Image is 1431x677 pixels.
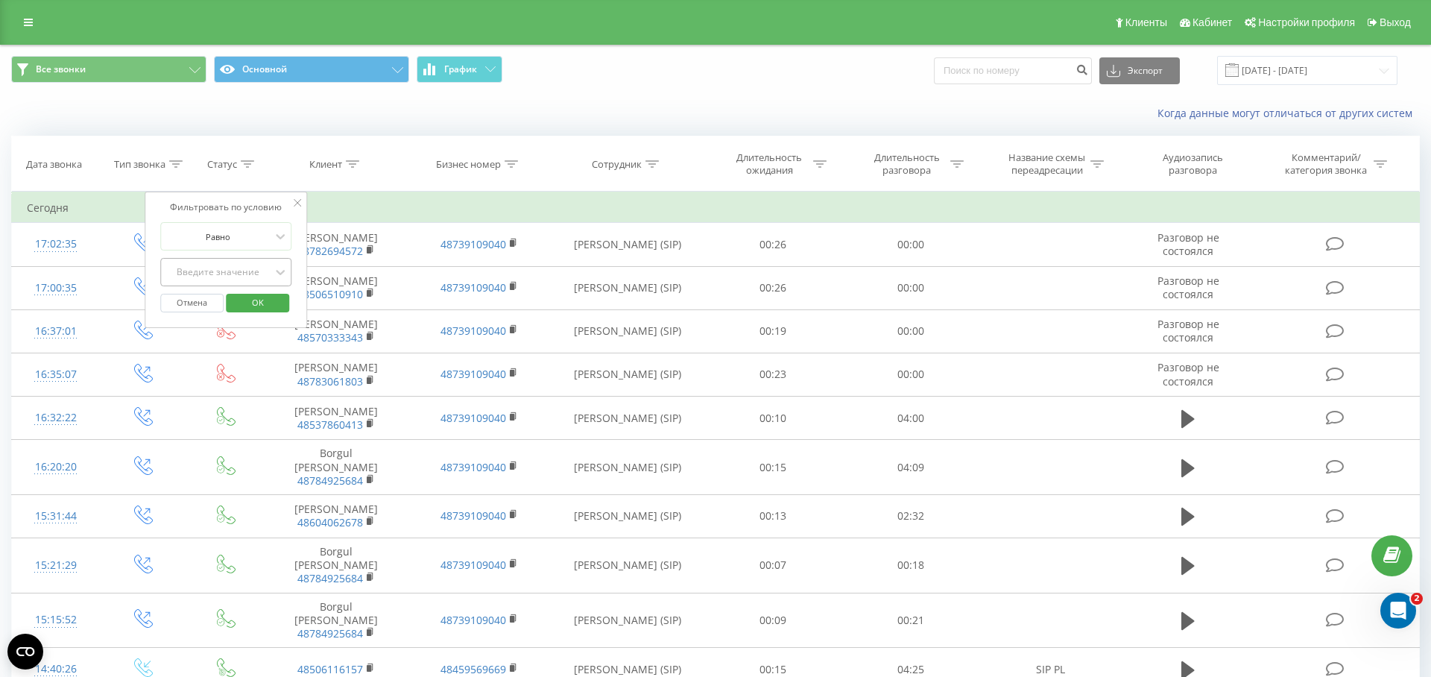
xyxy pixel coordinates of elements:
td: 00:26 [704,266,841,309]
div: Аудиозапись разговора [1145,151,1242,177]
td: 00:00 [841,353,979,396]
td: [PERSON_NAME] (SIP) [550,440,704,495]
span: Разговор не состоялся [1157,274,1219,301]
div: Длительность ожидания [730,151,809,177]
div: 16:37:01 [27,317,85,346]
a: 48739109040 [440,411,506,425]
td: 00:18 [841,538,979,593]
span: График [444,64,477,75]
div: Длительность разговора [867,151,947,177]
div: Фильтровать по условию [160,200,291,215]
div: 15:21:29 [27,551,85,580]
span: Клиенты [1125,16,1167,28]
td: [PERSON_NAME] [265,309,408,353]
span: Все звонки [36,63,86,75]
td: 04:00 [841,397,979,440]
td: 00:19 [704,309,841,353]
td: 00:00 [841,223,979,266]
span: Разговор не состоялся [1157,360,1219,388]
td: [PERSON_NAME] (SIP) [550,538,704,593]
div: 16:20:20 [27,453,85,482]
a: 48739109040 [440,280,506,295]
a: 48604062678 [297,515,363,529]
div: Статус [207,158,237,171]
div: Сотрудник [592,158,642,171]
td: 04:09 [841,440,979,495]
a: 48506510910 [297,287,363,301]
div: 15:15:52 [27,605,85,635]
a: 48739109040 [440,558,506,572]
div: 15:31:44 [27,502,85,531]
span: Кабинет [1192,16,1232,28]
div: 16:32:22 [27,403,85,432]
td: Borgul [PERSON_NAME] [265,440,408,495]
a: 48739109040 [440,367,506,381]
a: 48739109040 [440,508,506,523]
div: Введите значение [165,266,271,278]
td: [PERSON_NAME] [265,397,408,440]
td: [PERSON_NAME] [265,266,408,309]
div: Название схемы переадресации [1007,151,1087,177]
span: Разговор не состоялся [1157,230,1219,258]
td: 00:00 [841,266,979,309]
td: [PERSON_NAME] (SIP) [550,266,704,309]
span: OK [237,291,279,314]
button: Все звонки [11,56,206,83]
span: 2 [1411,593,1423,605]
a: 48570333343 [297,330,363,344]
span: Выход [1380,16,1411,28]
a: 48739109040 [440,237,506,251]
td: 00:07 [704,538,841,593]
a: 48506116157 [297,662,363,676]
a: 48784925684 [297,571,363,585]
div: Комментарий/категория звонка [1283,151,1370,177]
div: 17:00:35 [27,274,85,303]
td: 00:00 [841,309,979,353]
a: 48784925684 [297,473,363,488]
td: [PERSON_NAME] (SIP) [550,593,704,648]
a: 48783061803 [297,374,363,388]
div: 17:02:35 [27,230,85,259]
td: 00:10 [704,397,841,440]
input: Поиск по номеру [934,57,1092,84]
a: 48782694572 [297,244,363,258]
iframe: Intercom live chat [1380,593,1416,629]
div: Бизнес номер [436,158,501,171]
td: 00:15 [704,440,841,495]
td: [PERSON_NAME] (SIP) [550,494,704,538]
a: 48739109040 [440,613,506,627]
td: 00:13 [704,494,841,538]
td: Borgul [PERSON_NAME] [265,593,408,648]
a: Когда данные могут отличаться от других систем [1157,106,1420,120]
a: 48739109040 [440,460,506,474]
td: 02:32 [841,494,979,538]
button: График [417,56,502,83]
td: [PERSON_NAME] [265,223,408,266]
td: 00:21 [841,593,979,648]
td: 00:09 [704,593,841,648]
a: 48537860413 [297,418,363,432]
td: Сегодня [12,193,1420,223]
span: Разговор не состоялся [1157,317,1219,344]
button: Отмена [160,294,224,312]
button: OK [226,294,289,312]
td: Borgul [PERSON_NAME] [265,538,408,593]
div: 16:35:07 [27,360,85,389]
button: Основной [214,56,409,83]
div: Тип звонка [114,158,165,171]
td: 00:26 [704,223,841,266]
a: 48739109040 [440,324,506,338]
td: [PERSON_NAME] [265,353,408,396]
td: [PERSON_NAME] [265,494,408,538]
td: [PERSON_NAME] (SIP) [550,353,704,396]
div: Клиент [309,158,342,171]
a: 48459569669 [440,662,506,676]
button: Экспорт [1099,57,1180,84]
td: [PERSON_NAME] (SIP) [550,223,704,266]
button: Open CMP widget [7,634,43,670]
td: [PERSON_NAME] (SIP) [550,309,704,353]
div: Дата звонка [26,158,82,171]
td: 00:23 [704,353,841,396]
td: [PERSON_NAME] (SIP) [550,397,704,440]
span: Настройки профиля [1258,16,1355,28]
